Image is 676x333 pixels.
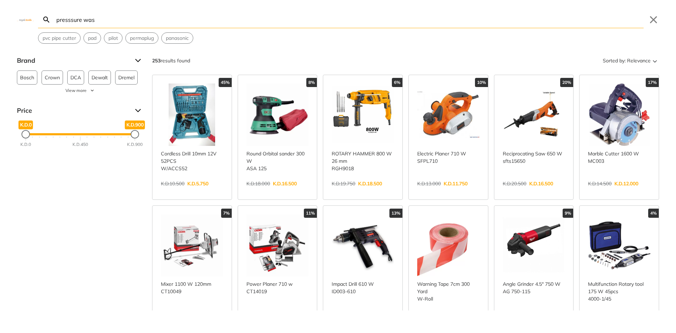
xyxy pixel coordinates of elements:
[152,55,190,66] div: results found
[560,78,573,87] div: 20%
[162,33,193,43] button: Select suggestion: panasonic
[127,141,143,148] div: K.D.900
[88,35,96,42] span: pad
[219,78,232,87] div: 45%
[126,33,158,43] button: Select suggestion: permaplug
[92,71,108,84] span: Dewalt
[221,209,232,218] div: 7%
[43,35,76,42] span: pvc pipe cutter
[17,70,37,85] button: Bosch
[104,33,122,43] button: Select suggestion: pilot
[104,32,123,44] div: Suggestion: pilot
[108,35,118,42] span: pilot
[152,57,161,64] strong: 253
[130,35,154,42] span: permaplug
[627,55,651,66] span: Relevance
[20,141,31,148] div: K.D.0
[38,32,81,44] div: Suggestion: pvc pipe cutter
[166,35,189,42] span: panasonic
[563,209,573,218] div: 9%
[648,14,659,25] button: Close
[601,55,659,66] button: Sorted by:Relevance Sort
[70,71,81,84] span: DCA
[65,87,87,94] span: View more
[73,141,88,148] div: K.D.450
[55,11,644,28] input: Search…
[389,209,402,218] div: 13%
[475,78,488,87] div: 10%
[67,70,84,85] button: DCA
[20,71,34,84] span: Bosch
[304,209,317,218] div: 11%
[17,18,34,21] img: Close
[125,32,158,44] div: Suggestion: permaplug
[646,78,659,87] div: 17%
[84,33,101,43] button: Select suggestion: pad
[42,70,63,85] button: Crown
[17,55,130,66] span: Brand
[38,33,80,43] button: Select suggestion: pvc pipe cutter
[83,32,101,44] div: Suggestion: pad
[88,70,111,85] button: Dewalt
[17,105,130,116] span: Price
[651,56,659,65] svg: Sort
[118,71,134,84] span: Dremel
[42,16,51,24] svg: Search
[306,78,317,87] div: 8%
[17,87,144,94] button: View more
[45,71,60,84] span: Crown
[392,78,402,87] div: 6%
[648,209,659,218] div: 4%
[131,130,139,138] div: Maximum Price
[115,70,138,85] button: Dremel
[21,130,30,138] div: Minimum Price
[161,32,193,44] div: Suggestion: panasonic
